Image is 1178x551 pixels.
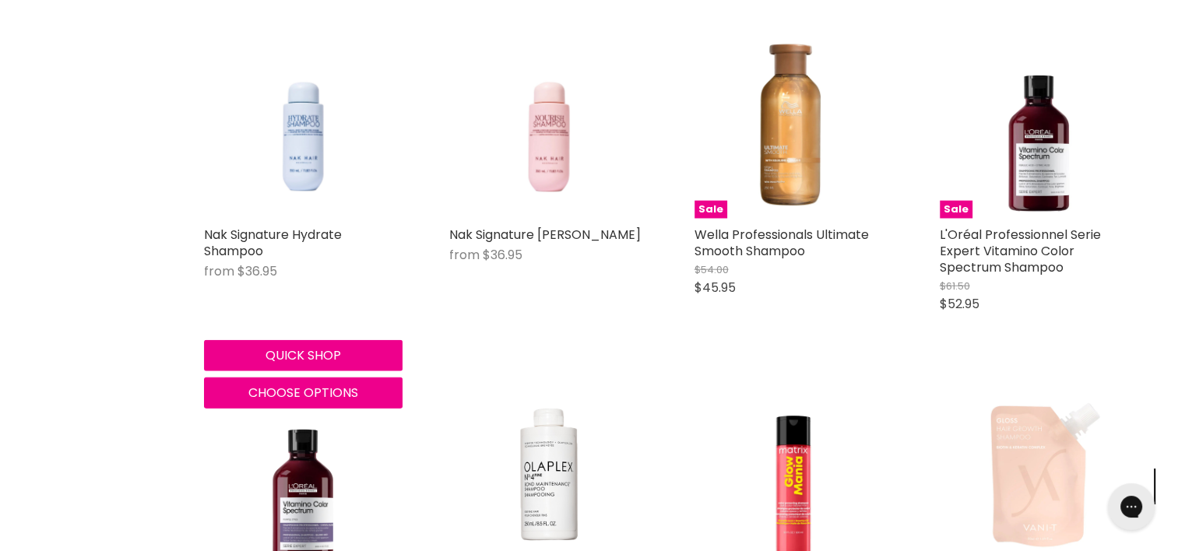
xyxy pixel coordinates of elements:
[483,246,522,264] span: $36.95
[204,377,403,409] button: Choose options
[449,20,648,219] a: Nak Signature Nourish Shampoo
[223,20,382,219] img: Nak Signature Hydrate Shampoo
[694,279,736,297] span: $45.95
[449,246,480,264] span: from
[204,262,234,280] span: from
[694,20,893,219] img: Wella Professionals Ultimate Smooth Shampoo
[940,201,972,219] span: Sale
[248,384,358,402] span: Choose options
[940,226,1101,276] a: L'Oréal Professionnel Serie Expert Vitamino Color Spectrum Shampoo
[449,226,641,244] a: Nak Signature [PERSON_NAME]
[1100,478,1162,535] iframe: Gorgias live chat messenger
[204,340,403,371] button: Quick shop
[469,20,628,219] img: Nak Signature Nourish Shampoo
[940,20,1138,219] a: L'Oréal Professionnel Serie Expert Vitamino Color Spectrum ShampooSale
[237,262,277,280] span: $36.95
[940,295,979,313] span: $52.95
[694,20,893,219] a: Wella Professionals Ultimate Smooth ShampooSale
[694,226,869,260] a: Wella Professionals Ultimate Smooth Shampoo
[694,262,729,277] span: $54.00
[694,201,727,219] span: Sale
[204,226,342,260] a: Nak Signature Hydrate Shampoo
[940,20,1138,219] img: L'Oréal Professionnel Serie Expert Vitamino Color Spectrum Shampoo
[204,20,403,219] a: Nak Signature Hydrate Shampoo
[940,279,970,293] span: $61.50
